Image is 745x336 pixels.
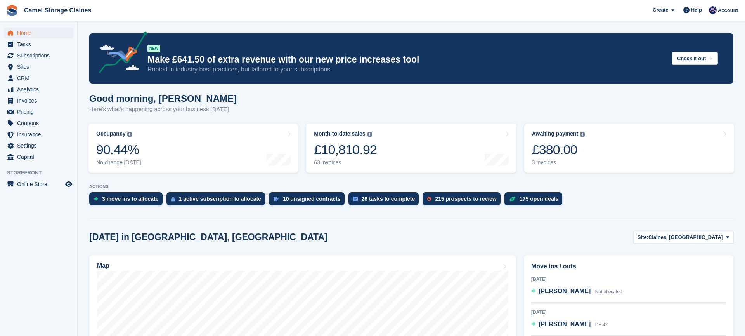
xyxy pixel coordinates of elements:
[423,192,504,209] a: 215 prospects to review
[653,6,668,14] span: Create
[709,6,717,14] img: Rod
[362,196,415,202] div: 26 tasks to complete
[17,28,64,38] span: Home
[4,95,73,106] a: menu
[520,196,558,202] div: 175 open deals
[306,124,516,173] a: Month-to-date sales £10,810.92 63 invoices
[147,45,160,52] div: NEW
[531,287,622,297] a: [PERSON_NAME] Not allocated
[531,276,726,283] div: [DATE]
[531,262,726,271] h2: Move ins / outs
[283,196,341,202] div: 10 unsigned contracts
[4,129,73,140] a: menu
[314,142,377,158] div: £10,810.92
[89,232,327,242] h2: [DATE] in [GEOGRAPHIC_DATA], [GEOGRAPHIC_DATA]
[595,322,608,327] span: DF 42
[648,233,723,241] span: Claines, [GEOGRAPHIC_DATA]
[580,132,585,137] img: icon-info-grey-7440780725fd019a000dd9b08b2336e03edf1995a4989e88bcd33f0948082b44.svg
[672,52,718,65] button: Check it out →
[531,309,726,316] div: [DATE]
[504,192,566,209] a: 175 open deals
[147,65,665,74] p: Rooted in industry best practices, but tailored to your subscriptions.
[17,106,64,117] span: Pricing
[17,95,64,106] span: Invoices
[4,50,73,61] a: menu
[17,151,64,162] span: Capital
[4,151,73,162] a: menu
[89,93,237,104] h1: Good morning, [PERSON_NAME]
[353,197,358,201] img: task-75834270c22a3079a89374b754ae025e5fb1db73e45f91037f5363f120a921f8.svg
[638,233,648,241] span: Site:
[532,142,585,158] div: £380.00
[17,61,64,72] span: Sites
[21,4,94,17] a: Camel Storage Claines
[17,50,64,61] span: Subscriptions
[127,132,132,137] img: icon-info-grey-7440780725fd019a000dd9b08b2336e03edf1995a4989e88bcd33f0948082b44.svg
[7,169,77,177] span: Storefront
[17,179,64,190] span: Online Store
[96,131,125,137] div: Occupancy
[532,131,579,137] div: Awaiting payment
[314,159,377,166] div: 63 invoices
[94,197,98,201] img: move_ins_to_allocate_icon-fdf77a2bb77ea45bf5b3d319d69a93e2d87916cf1d5bf7949dd705db3b84f3ca.svg
[4,28,73,38] a: menu
[691,6,702,14] span: Help
[17,73,64,84] span: CRM
[524,124,734,173] a: Awaiting payment £380.00 3 invoices
[274,197,279,201] img: contract_signature_icon-13c848040528278c33f63329250d36e43548de30e8caae1d1a13099fd9432cc5.svg
[435,196,497,202] div: 215 prospects to review
[96,142,141,158] div: 90.44%
[367,132,372,137] img: icon-info-grey-7440780725fd019a000dd9b08b2336e03edf1995a4989e88bcd33f0948082b44.svg
[532,159,585,166] div: 3 invoices
[269,192,348,209] a: 10 unsigned contracts
[4,39,73,50] a: menu
[539,321,591,327] span: [PERSON_NAME]
[17,39,64,50] span: Tasks
[17,140,64,151] span: Settings
[4,73,73,84] a: menu
[4,179,73,190] a: menu
[96,159,141,166] div: No change [DATE]
[314,131,365,137] div: Month-to-date sales
[4,84,73,95] a: menu
[4,118,73,129] a: menu
[17,129,64,140] span: Insurance
[97,262,109,269] h2: Map
[718,7,738,14] span: Account
[89,192,166,209] a: 3 move ins to allocate
[171,197,175,202] img: active_subscription_to_allocate_icon-d502201f5373d7db506a760aba3b589e785aa758c864c3986d89f69b8ff3...
[633,231,733,244] button: Site: Claines, [GEOGRAPHIC_DATA]
[17,84,64,95] span: Analytics
[102,196,159,202] div: 3 move ins to allocate
[88,124,298,173] a: Occupancy 90.44% No change [DATE]
[89,184,733,189] p: ACTIONS
[64,179,73,189] a: Preview store
[531,320,608,330] a: [PERSON_NAME] DF 42
[427,197,431,201] img: prospect-51fa495bee0391a8d652442698ab0144808aea92771e9ea1ae160a38d050c398.svg
[166,192,269,209] a: 1 active subscription to allocate
[595,289,622,294] span: Not allocated
[348,192,423,209] a: 26 tasks to complete
[4,61,73,72] a: menu
[6,5,18,16] img: stora-icon-8386f47178a22dfd0bd8f6a31ec36ba5ce8667c1dd55bd0f319d3a0aa187defe.svg
[89,105,237,114] p: Here's what's happening across your business [DATE]
[509,196,516,202] img: deal-1b604bf984904fb50ccaf53a9ad4b4a5d6e5aea283cecdc64d6e3604feb123c2.svg
[4,106,73,117] a: menu
[17,118,64,129] span: Coupons
[93,31,147,76] img: price-adjustments-announcement-icon-8257ccfd72463d97f412b2fc003d46551f7dbcb40ab6d574587a9cd5c0d94...
[179,196,261,202] div: 1 active subscription to allocate
[539,288,591,294] span: [PERSON_NAME]
[147,54,665,65] p: Make £641.50 of extra revenue with our new price increases tool
[4,140,73,151] a: menu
